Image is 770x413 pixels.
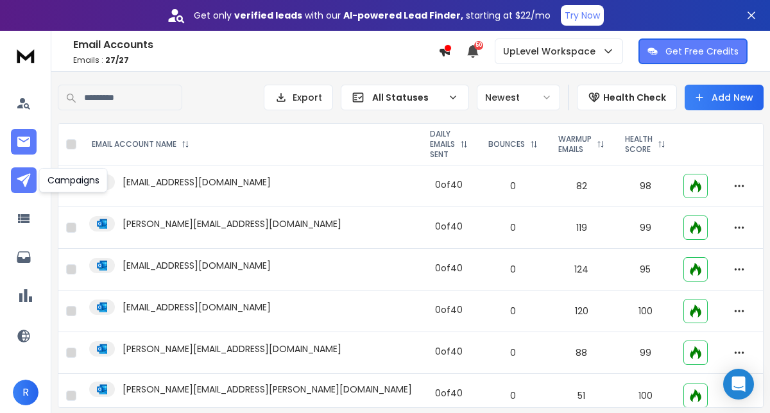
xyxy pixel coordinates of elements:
button: Health Check [577,85,677,110]
p: HEALTH SCORE [625,134,653,155]
div: Campaigns [39,168,108,192]
td: 124 [548,249,615,291]
p: 0 [486,305,540,317]
p: [EMAIL_ADDRESS][DOMAIN_NAME] [123,259,271,272]
p: [PERSON_NAME][EMAIL_ADDRESS][PERSON_NAME][DOMAIN_NAME] [123,383,412,396]
p: Emails : [73,55,438,65]
button: Export [264,85,333,110]
td: 98 [615,165,676,207]
div: 0 of 40 [435,303,463,316]
td: 120 [548,291,615,332]
p: WARMUP EMAILS [558,134,592,155]
h1: Email Accounts [73,37,438,53]
td: 119 [548,207,615,249]
div: 0 of 40 [435,178,463,191]
button: Newest [477,85,560,110]
p: [EMAIL_ADDRESS][DOMAIN_NAME] [123,176,271,189]
p: 0 [486,180,540,192]
button: R [13,380,38,405]
td: 99 [615,332,676,374]
p: [EMAIL_ADDRESS][DOMAIN_NAME] [123,301,271,314]
p: 0 [486,221,540,234]
p: DAILY EMAILS SENT [430,129,455,160]
div: 0 of 40 [435,262,463,274]
p: Health Check [603,91,666,104]
span: 50 [474,41,483,50]
td: 95 [615,249,676,291]
div: 0 of 40 [435,387,463,400]
td: 82 [548,165,615,207]
p: UpLevel Workspace [503,45,601,58]
img: logo [13,44,38,67]
div: 0 of 40 [435,345,463,358]
p: Try Now [565,9,600,22]
p: BOUNCES [488,139,525,149]
button: Add New [685,85,764,110]
td: 100 [615,291,676,332]
p: 0 [486,346,540,359]
p: Get only with our starting at $22/mo [194,9,551,22]
p: [PERSON_NAME][EMAIL_ADDRESS][DOMAIN_NAME] [123,342,341,355]
strong: verified leads [234,9,302,22]
button: Get Free Credits [638,38,748,64]
button: Try Now [561,5,604,26]
td: 88 [548,332,615,374]
td: 99 [615,207,676,249]
p: Get Free Credits [665,45,739,58]
div: Open Intercom Messenger [723,369,754,400]
span: 27 / 27 [105,55,129,65]
div: EMAIL ACCOUNT NAME [92,139,189,149]
p: All Statuses [372,91,443,104]
p: [PERSON_NAME][EMAIL_ADDRESS][DOMAIN_NAME] [123,217,341,230]
p: 0 [486,389,540,402]
div: 0 of 40 [435,220,463,233]
strong: AI-powered Lead Finder, [343,9,463,22]
p: 0 [486,263,540,276]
